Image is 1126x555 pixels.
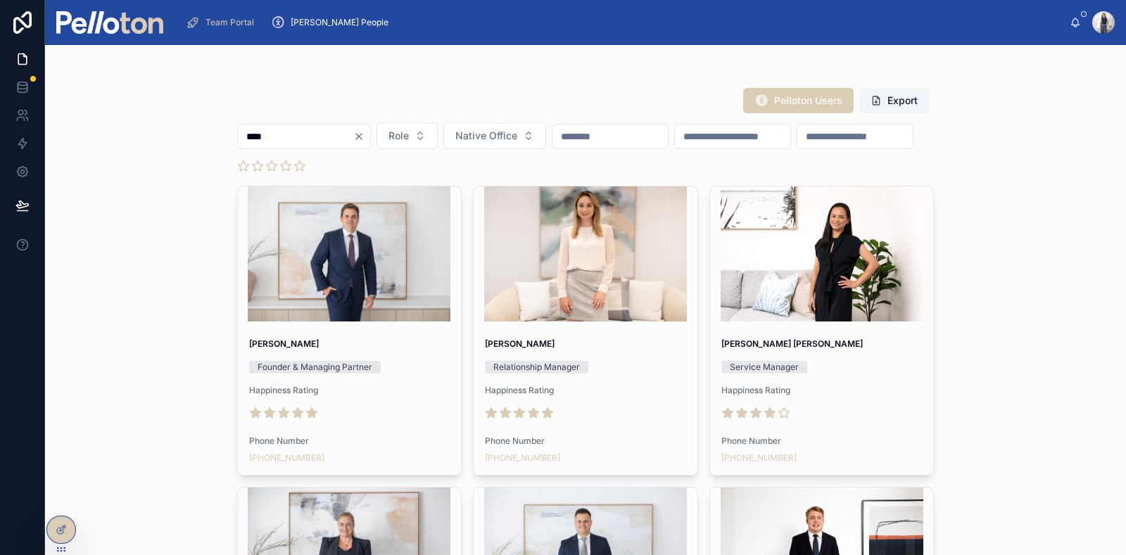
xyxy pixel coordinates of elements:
[249,452,324,464] a: [PHONE_NUMBER]
[721,452,797,464] a: [PHONE_NUMBER]
[473,186,698,476] a: [PERSON_NAME]Relationship ManagerHappiness RatingPhone Number[PHONE_NUMBER]
[249,435,450,447] span: Phone Number
[710,186,934,321] div: Profiles_5_Vista_Street_Mosman_(LindsayChenPello).jpg
[249,338,319,349] strong: [PERSON_NAME]
[388,129,409,143] span: Role
[182,10,264,35] a: Team Portal
[859,88,929,113] button: Export
[721,435,923,447] span: Phone Number
[291,17,388,28] span: [PERSON_NAME] People
[774,94,842,108] span: Pelloton Users
[237,186,462,476] a: [PERSON_NAME]Founder & Managing PartnerHappiness RatingPhone Number[PHONE_NUMBER]
[485,338,555,349] strong: [PERSON_NAME]
[485,385,686,396] span: Happiness Rating
[353,131,370,142] button: Clear
[267,10,398,35] a: [PERSON_NAME] People
[721,385,923,396] span: Happiness Rating
[249,385,450,396] span: Happiness Rating
[258,361,372,374] div: Founder & Managing Partner
[743,88,854,113] button: Pelloton Users
[377,122,438,149] button: Select Button
[205,17,254,28] span: Team Portal
[493,361,580,374] div: Relationship Manager
[474,186,697,321] div: Kristie-APPROVED.jpg
[238,186,462,321] div: IMG_8942.jpeg
[730,361,799,374] div: Service Manager
[455,129,517,143] span: Native Office
[443,122,546,149] button: Select Button
[485,452,560,464] a: [PHONE_NUMBER]
[721,338,863,349] strong: [PERSON_NAME] [PERSON_NAME]
[175,7,1070,38] div: scrollable content
[485,435,686,447] span: Phone Number
[709,186,935,476] a: [PERSON_NAME] [PERSON_NAME]Service ManagerHappiness RatingPhone Number[PHONE_NUMBER]
[56,11,163,34] img: App logo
